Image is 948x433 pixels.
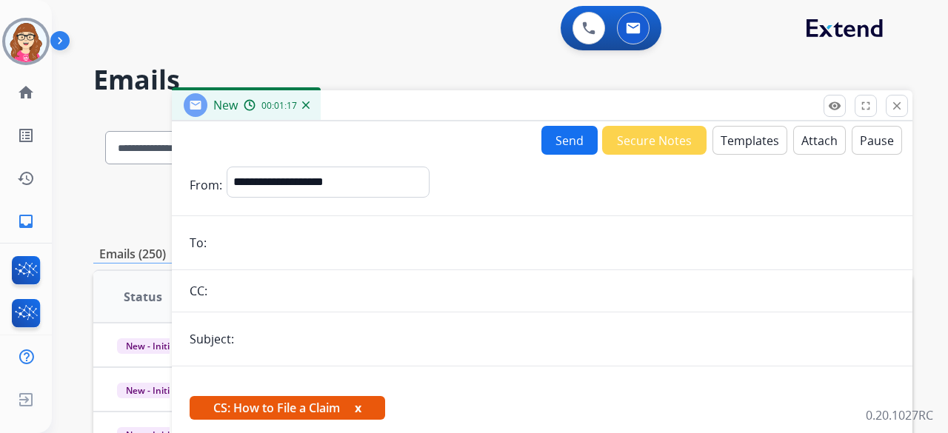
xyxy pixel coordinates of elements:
[190,176,222,194] p: From:
[117,338,186,354] span: New - Initial
[190,330,234,348] p: Subject:
[541,126,598,155] button: Send
[93,65,912,95] h2: Emails
[261,100,297,112] span: 00:01:17
[190,396,385,420] span: CS: How to File a Claim
[793,126,846,155] button: Attach
[355,399,361,417] button: x
[93,245,172,264] p: Emails (250)
[17,84,35,101] mat-icon: home
[5,21,47,62] img: avatar
[602,126,707,155] button: Secure Notes
[828,99,841,113] mat-icon: remove_red_eye
[17,169,35,187] mat-icon: history
[117,383,186,398] span: New - Initial
[866,406,933,424] p: 0.20.1027RC
[190,234,207,252] p: To:
[17,127,35,144] mat-icon: list_alt
[852,126,902,155] button: Pause
[124,288,162,306] span: Status
[712,126,787,155] button: Templates
[213,97,238,113] span: New
[859,99,872,113] mat-icon: fullscreen
[190,282,207,300] p: CC:
[17,212,35,230] mat-icon: inbox
[890,99,904,113] mat-icon: close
